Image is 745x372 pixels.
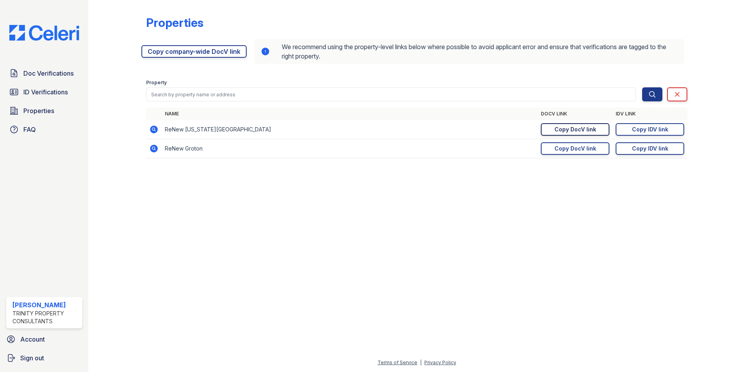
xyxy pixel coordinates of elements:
[254,39,684,64] div: We recommend using the property-level links below where possible to avoid applicant error and ens...
[146,16,203,30] div: Properties
[23,106,54,115] span: Properties
[23,69,74,78] span: Doc Verifications
[554,145,596,152] div: Copy DocV link
[554,126,596,133] div: Copy DocV link
[162,139,538,158] td: ReNew Groton
[632,126,668,133] div: Copy IDV link
[162,108,538,120] th: Name
[23,87,68,97] span: ID Verifications
[6,122,82,137] a: FAQ
[20,353,44,363] span: Sign out
[424,360,456,365] a: Privacy Policy
[23,125,36,134] span: FAQ
[613,108,687,120] th: IDV Link
[6,84,82,100] a: ID Verifications
[6,103,82,119] a: Properties
[541,142,609,155] a: Copy DocV link
[12,300,79,310] div: [PERSON_NAME]
[20,335,45,344] span: Account
[420,360,422,365] div: |
[141,45,247,58] a: Copy company-wide DocV link
[3,25,85,41] img: CE_Logo_Blue-a8612792a0a2168367f1c8372b55b34899dd931a85d93a1a3d3e32e68fde9ad4.png
[146,87,636,101] input: Search by property name or address
[6,66,82,81] a: Doc Verifications
[616,123,684,136] a: Copy IDV link
[146,80,167,86] label: Property
[616,142,684,155] a: Copy IDV link
[632,145,668,152] div: Copy IDV link
[3,331,85,347] a: Account
[541,123,609,136] a: Copy DocV link
[3,350,85,366] a: Sign out
[162,120,538,139] td: ReNew [US_STATE][GEOGRAPHIC_DATA]
[538,108,613,120] th: DocV Link
[12,310,79,325] div: Trinity Property Consultants
[378,360,417,365] a: Terms of Service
